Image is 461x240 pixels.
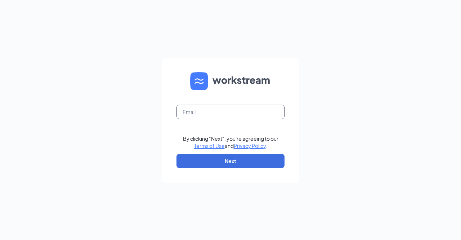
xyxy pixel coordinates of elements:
[190,72,271,90] img: WS logo and Workstream text
[176,105,285,119] input: Email
[176,154,285,168] button: Next
[194,143,225,149] a: Terms of Use
[183,135,278,149] div: By clicking "Next", you're agreeing to our and .
[234,143,266,149] a: Privacy Policy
